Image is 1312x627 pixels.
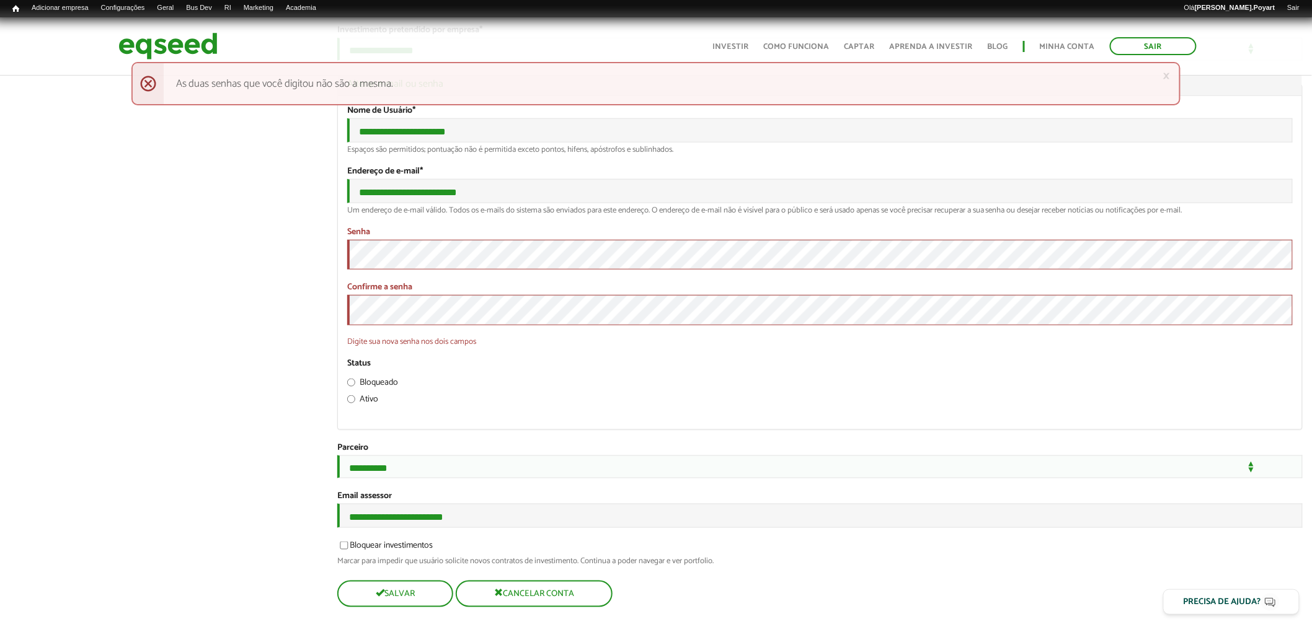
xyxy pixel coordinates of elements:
[1178,3,1282,13] a: Olá[PERSON_NAME].Poyart
[118,30,218,63] img: EqSeed
[337,557,1303,565] div: Marcar para impedir que usuário solicite novos contratos de investimento. Continua a poder navega...
[1195,4,1275,11] strong: [PERSON_NAME].Poyart
[844,43,875,51] a: Captar
[6,3,25,15] a: Início
[347,359,371,368] label: Status
[151,3,180,13] a: Geral
[347,167,423,176] label: Endereço de e-mail
[1110,37,1197,55] a: Sair
[764,43,830,51] a: Como funciona
[713,43,749,51] a: Investir
[347,283,412,292] label: Confirme a senha
[333,541,355,550] input: Bloquear investimentos
[131,62,1181,105] div: As duas senhas que você digitou não são a mesma.
[347,395,378,408] label: Ativo
[218,3,237,13] a: RI
[12,4,19,13] span: Início
[347,338,1293,346] div: Digite sua nova senha nos dois campos
[347,379,355,387] input: Bloqueado
[988,43,1008,51] a: Blog
[456,581,613,607] button: Cancelar conta
[1281,3,1306,13] a: Sair
[95,3,151,13] a: Configurações
[180,3,218,13] a: Bus Dev
[347,146,1293,154] div: Espaços são permitidos; pontuação não é permitida exceto pontos, hifens, apóstrofos e sublinhados.
[337,581,453,607] button: Salvar
[25,3,95,13] a: Adicionar empresa
[420,164,423,178] span: Este campo é obrigatório.
[890,43,973,51] a: Aprenda a investir
[347,395,355,403] input: Ativo
[280,3,322,13] a: Academia
[1163,69,1170,82] a: ×
[347,206,1293,214] div: Um endereço de e-mail válido. Todos os e-mails do sistema são enviados para este endereço. O ende...
[1040,43,1095,51] a: Minha conta
[337,492,392,501] label: Email assessor
[337,444,368,452] label: Parceiro
[337,541,433,554] label: Bloquear investimentos
[347,228,370,237] label: Senha
[237,3,280,13] a: Marketing
[347,379,398,391] label: Bloqueado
